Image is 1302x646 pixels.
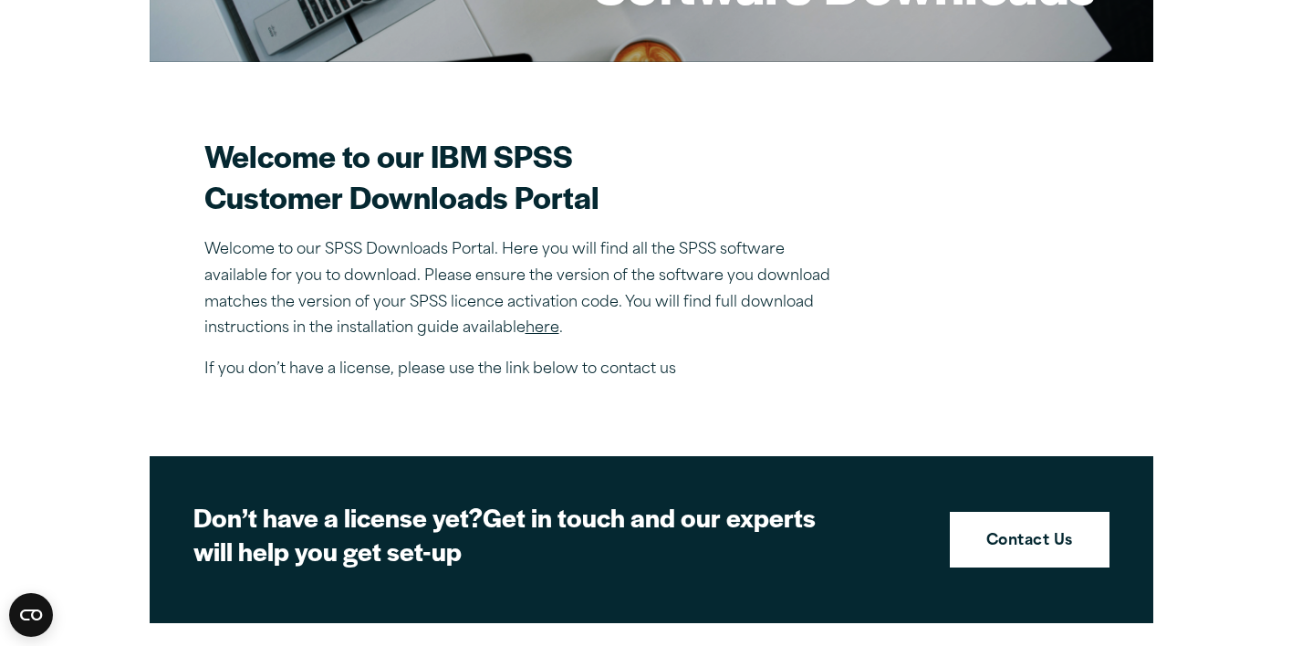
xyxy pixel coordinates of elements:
[193,498,483,535] strong: Don’t have a license yet?
[950,512,1109,568] a: Contact Us
[9,593,53,637] button: Open CMP widget
[526,321,559,336] a: here
[986,530,1073,554] strong: Contact Us
[204,237,843,342] p: Welcome to our SPSS Downloads Portal. Here you will find all the SPSS software available for you ...
[204,135,843,217] h2: Welcome to our IBM SPSS Customer Downloads Portal
[193,500,832,568] h2: Get in touch and our experts will help you get set-up
[204,357,843,383] p: If you don’t have a license, please use the link below to contact us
